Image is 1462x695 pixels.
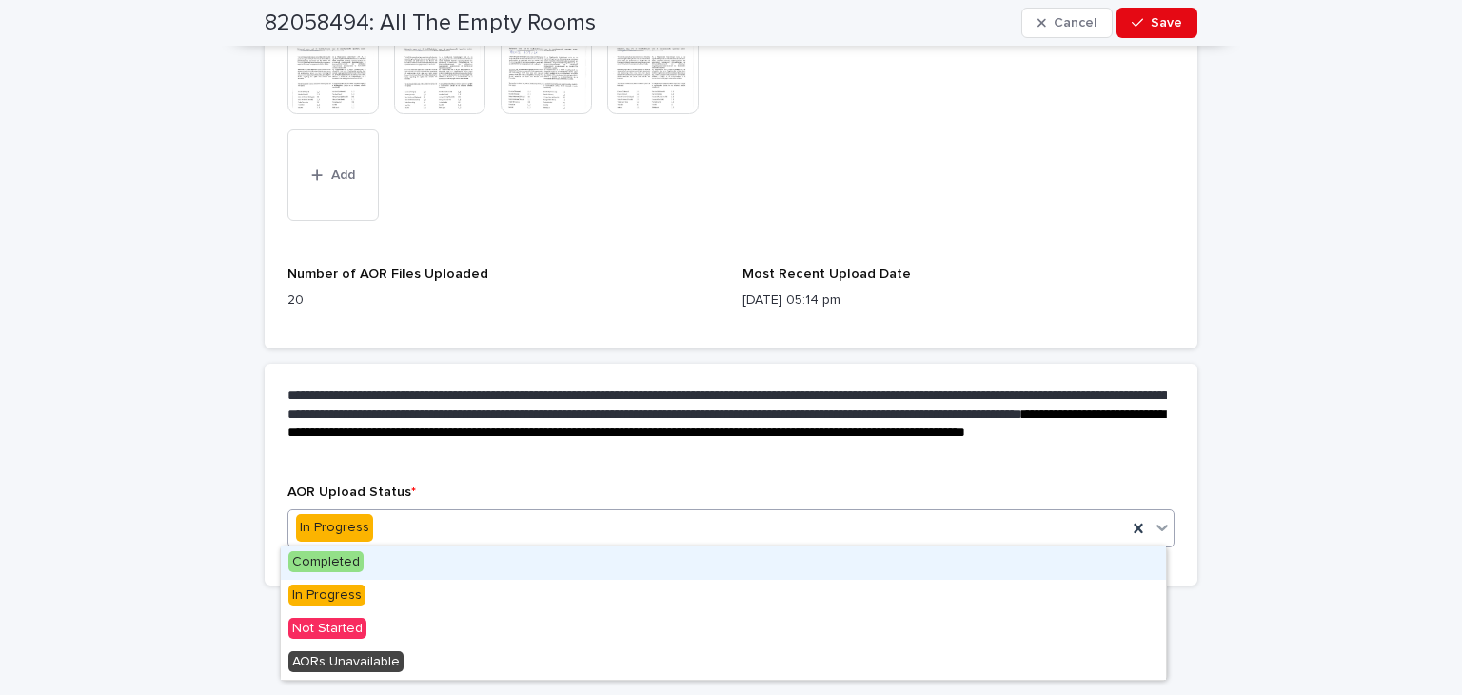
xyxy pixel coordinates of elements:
[296,514,373,542] div: In Progress
[288,618,366,639] span: Not Started
[288,651,404,672] span: AORs Unavailable
[288,585,365,606] span: In Progress
[287,486,416,499] span: AOR Upload Status
[742,290,1175,310] p: [DATE] 05:14 pm
[742,268,911,281] span: Most Recent Upload Date
[1021,8,1113,38] button: Cancel
[281,646,1166,680] div: AORs Unavailable
[287,268,488,281] span: Number of AOR Files Uploaded
[281,613,1166,646] div: Not Started
[1116,8,1197,38] button: Save
[287,129,379,221] button: Add
[281,546,1166,580] div: Completed
[287,290,720,310] p: 20
[331,169,355,182] span: Add
[288,551,364,572] span: Completed
[1054,16,1096,30] span: Cancel
[265,10,596,37] h2: 82058494: All The Empty Rooms
[281,580,1166,613] div: In Progress
[1151,16,1182,30] span: Save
